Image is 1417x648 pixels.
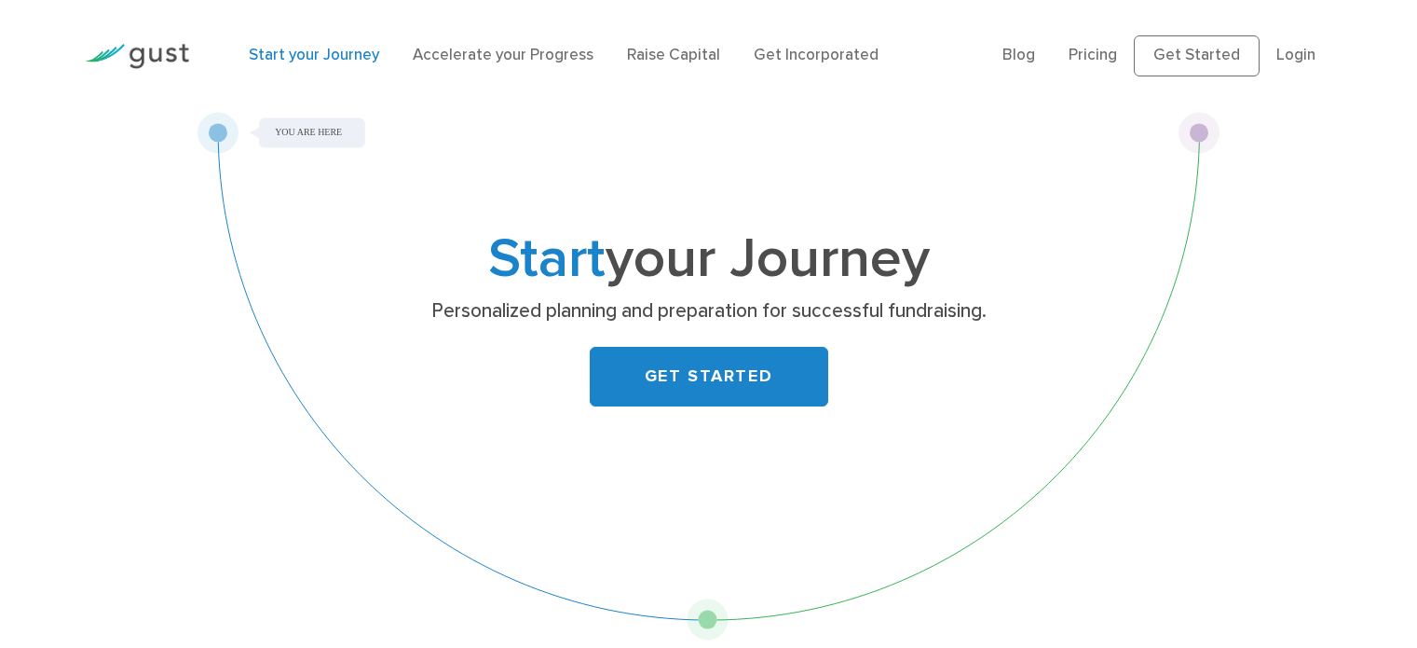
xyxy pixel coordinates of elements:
p: Personalized planning and preparation for successful fundraising. [347,298,1070,324]
a: Get Incorporated [754,46,879,64]
a: Login [1276,46,1315,64]
h1: your Journey [341,234,1077,285]
a: Raise Capital [627,46,720,64]
a: GET STARTED [590,347,828,407]
a: Blog [1002,46,1035,64]
img: Gust Logo [85,44,189,69]
a: Start your Journey [249,46,379,64]
a: Accelerate your Progress [413,46,593,64]
a: Pricing [1069,46,1117,64]
span: Start [488,226,606,292]
a: Get Started [1134,35,1260,76]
